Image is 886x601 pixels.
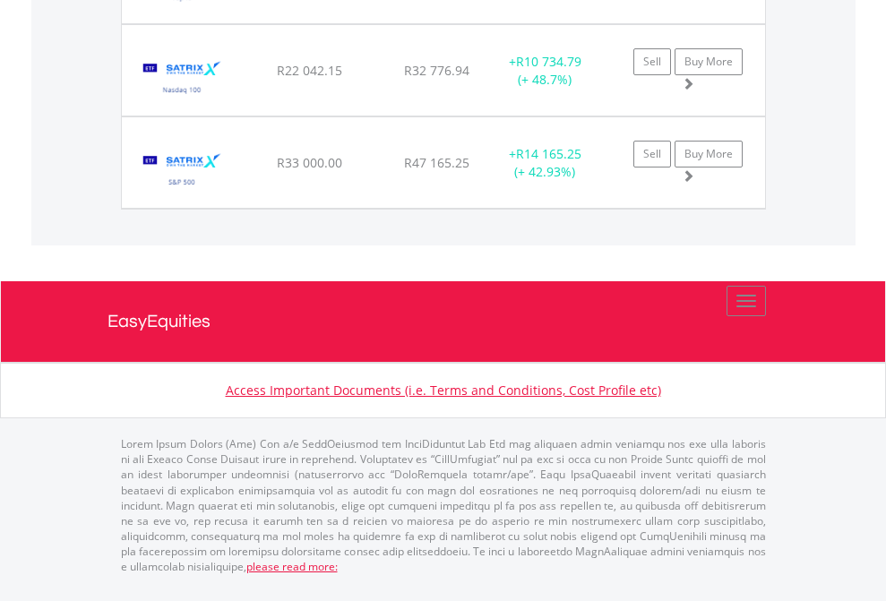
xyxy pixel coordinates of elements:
span: R10 734.79 [516,53,581,70]
a: please read more: [246,559,338,574]
div: + (+ 48.7%) [489,53,601,89]
a: Access Important Documents (i.e. Terms and Conditions, Cost Profile etc) [226,382,661,399]
a: Buy More [675,141,743,167]
img: TFSA.STX500.png [131,140,234,203]
span: R14 165.25 [516,145,581,162]
div: + (+ 42.93%) [489,145,601,181]
p: Lorem Ipsum Dolors (Ame) Con a/e SeddOeiusmod tem InciDiduntut Lab Etd mag aliquaen admin veniamq... [121,436,766,574]
span: R33 000.00 [277,154,342,171]
a: Sell [633,141,671,167]
a: Sell [633,48,671,75]
img: TFSA.STXNDQ.png [131,47,234,111]
a: Buy More [675,48,743,75]
span: R32 776.94 [404,62,469,79]
span: R22 042.15 [277,62,342,79]
a: EasyEquities [108,281,779,362]
span: R47 165.25 [404,154,469,171]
